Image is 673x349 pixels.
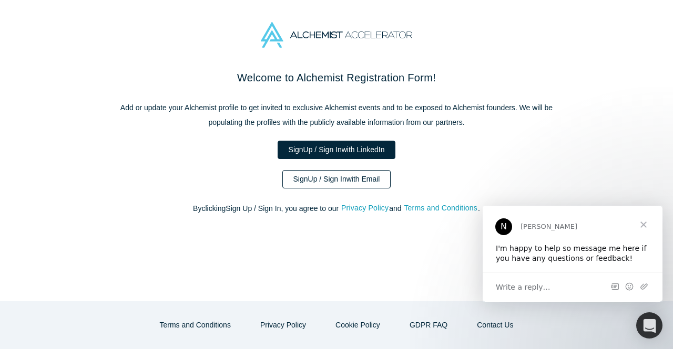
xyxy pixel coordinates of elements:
[116,100,557,130] p: Add or update your Alchemist profile to get invited to exclusive Alchemist events and to be expos...
[249,316,317,334] button: Privacy Policy
[341,202,389,214] button: Privacy Policy
[278,141,396,159] a: SignUp / Sign Inwith LinkedIn
[483,206,662,302] iframe: Intercom live chat message
[116,203,557,214] p: By clicking Sign Up / Sign In , you agree to our and .
[261,22,412,48] img: Alchemist Accelerator Logo
[403,202,478,214] button: Terms and Conditions
[149,316,242,334] button: Terms and Conditions
[282,170,391,188] a: SignUp / Sign Inwith Email
[399,316,458,334] a: GDPR FAQ
[324,316,391,334] button: Cookie Policy
[116,70,557,86] h2: Welcome to Alchemist Registration Form!
[466,316,524,334] button: Contact Us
